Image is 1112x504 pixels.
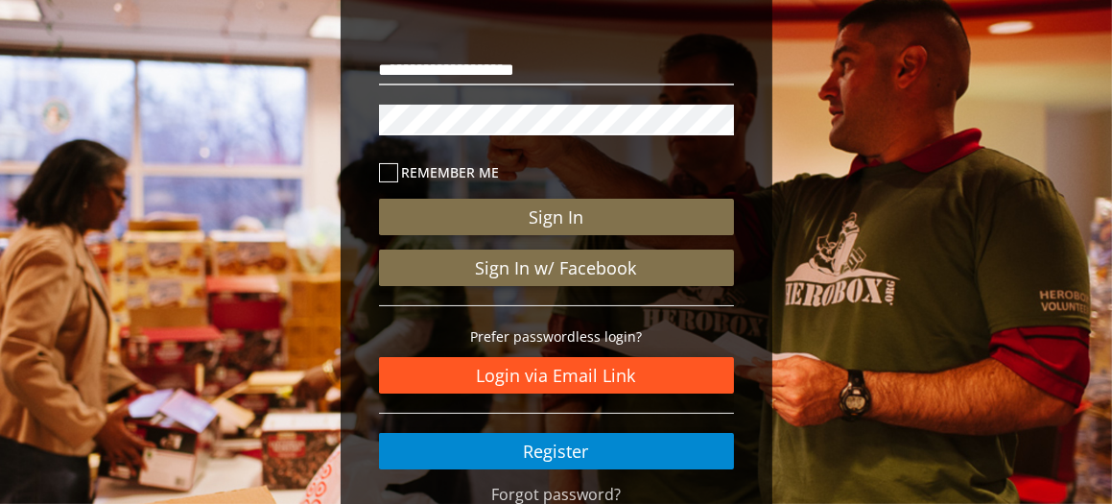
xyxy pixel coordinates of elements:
[379,325,734,348] p: Prefer passwordless login?
[379,199,734,235] button: Sign In
[379,357,734,394] a: Login via Email Link
[379,161,734,183] label: Remember me
[379,433,734,469] a: Register
[379,250,734,286] a: Sign In w/ Facebook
